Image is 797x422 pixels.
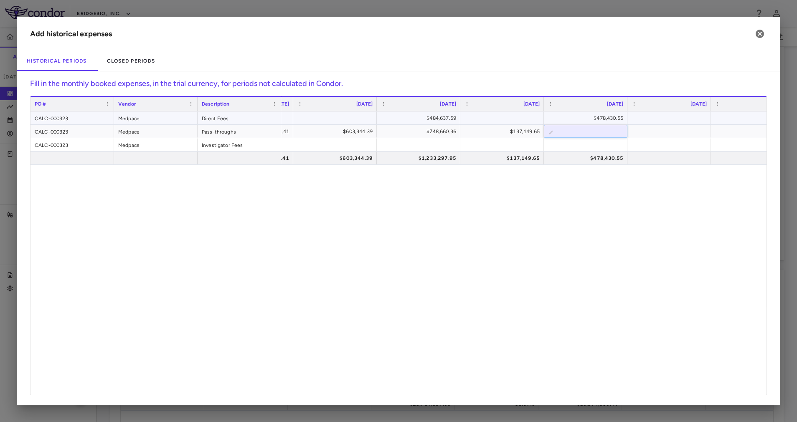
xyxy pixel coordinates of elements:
[440,101,456,107] span: [DATE]
[114,125,198,138] div: Medpace
[384,152,456,165] div: $1,233,297.95
[30,138,114,151] div: CALC-000323
[384,125,456,138] div: $748,660.36
[301,152,373,165] div: $603,344.39
[114,138,198,151] div: Medpace
[551,152,623,165] div: $478,430.55
[273,101,289,107] span: [DATE]
[468,152,540,165] div: $137,149.65
[384,111,456,125] div: $484,637.59
[523,101,540,107] span: [DATE]
[198,138,281,151] div: Investigator Fees
[30,111,114,124] div: CALC-000323
[468,125,540,138] div: $137,149.65
[607,101,623,107] span: [DATE]
[118,101,136,107] span: Vendor
[198,111,281,124] div: Direct Fees
[30,78,767,96] h6: Fill in the monthly booked expenses, in the trial currency, for periods not calculated in Condor.
[30,125,114,138] div: CALC-000323
[114,111,198,124] div: Medpace
[30,28,112,40] div: Add historical expenses
[356,101,373,107] span: [DATE]
[202,101,230,107] span: Description
[198,125,281,138] div: Pass-throughs
[690,101,707,107] span: [DATE]
[17,51,97,71] button: Historical Periods
[97,51,165,71] button: Closed Periods
[301,125,373,138] div: $603,344.39
[35,101,46,107] span: PO #
[551,111,623,125] div: $478,430.55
